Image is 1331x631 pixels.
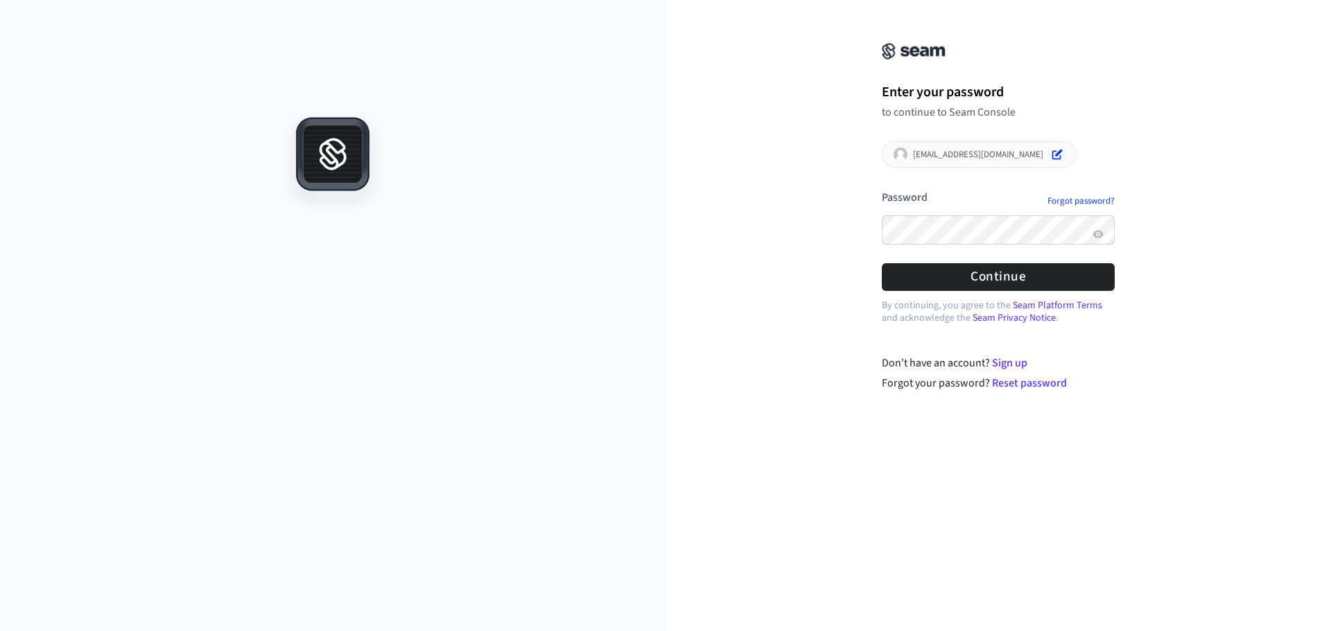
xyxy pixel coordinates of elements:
label: Password [882,190,928,205]
a: Forgot password? [1047,195,1115,206]
p: [EMAIL_ADDRESS][DOMAIN_NAME] [913,149,1043,160]
a: Seam Privacy Notice [973,311,1056,325]
p: By continuing, you agree to the and acknowledge the . [882,299,1115,324]
a: Sign up [992,355,1027,371]
button: Continue [882,263,1115,290]
a: Seam Platform Terms [1013,299,1102,312]
h1: Enter your password [882,82,1115,103]
button: Edit [1049,146,1065,163]
div: Don't have an account? [882,355,1115,371]
div: Forgot your password? [882,375,1115,391]
p: to continue to Seam Console [882,105,1115,119]
img: Seam Console [882,43,946,60]
a: Reset password [992,375,1067,391]
button: Show password [1090,226,1106,242]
